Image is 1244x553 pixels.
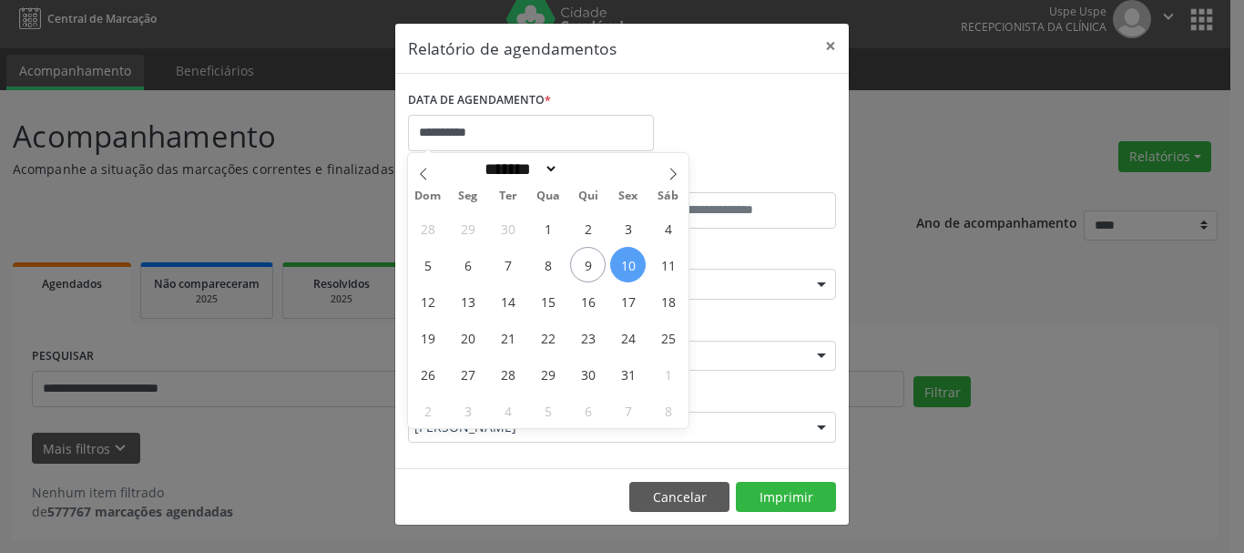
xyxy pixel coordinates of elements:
[450,393,485,428] span: Novembro 3, 2025
[410,210,445,246] span: Setembro 28, 2025
[450,210,485,246] span: Setembro 29, 2025
[450,320,485,355] span: Outubro 20, 2025
[410,283,445,319] span: Outubro 12, 2025
[610,393,646,428] span: Novembro 7, 2025
[490,356,525,392] span: Outubro 28, 2025
[570,393,606,428] span: Novembro 6, 2025
[736,482,836,513] button: Imprimir
[410,393,445,428] span: Novembro 2, 2025
[608,190,648,202] span: Sex
[650,320,686,355] span: Outubro 25, 2025
[448,190,488,202] span: Seg
[410,247,445,282] span: Outubro 5, 2025
[570,320,606,355] span: Outubro 23, 2025
[490,247,525,282] span: Outubro 7, 2025
[450,247,485,282] span: Outubro 6, 2025
[530,393,566,428] span: Novembro 5, 2025
[610,356,646,392] span: Outubro 31, 2025
[610,320,646,355] span: Outubro 24, 2025
[450,283,485,319] span: Outubro 13, 2025
[610,210,646,246] span: Outubro 3, 2025
[570,210,606,246] span: Outubro 2, 2025
[408,87,551,115] label: DATA DE AGENDAMENTO
[530,356,566,392] span: Outubro 29, 2025
[650,356,686,392] span: Novembro 1, 2025
[530,283,566,319] span: Outubro 15, 2025
[568,190,608,202] span: Qui
[648,190,688,202] span: Sáb
[410,356,445,392] span: Outubro 26, 2025
[450,356,485,392] span: Outubro 27, 2025
[488,190,528,202] span: Ter
[570,247,606,282] span: Outubro 9, 2025
[558,159,618,179] input: Year
[478,159,558,179] select: Month
[650,393,686,428] span: Novembro 8, 2025
[650,210,686,246] span: Outubro 4, 2025
[812,24,849,68] button: Close
[408,36,617,60] h5: Relatório de agendamentos
[610,247,646,282] span: Outubro 10, 2025
[650,283,686,319] span: Outubro 18, 2025
[490,283,525,319] span: Outubro 14, 2025
[570,356,606,392] span: Outubro 30, 2025
[408,190,448,202] span: Dom
[610,283,646,319] span: Outubro 17, 2025
[530,247,566,282] span: Outubro 8, 2025
[530,210,566,246] span: Outubro 1, 2025
[490,393,525,428] span: Novembro 4, 2025
[490,320,525,355] span: Outubro 21, 2025
[570,283,606,319] span: Outubro 16, 2025
[410,320,445,355] span: Outubro 19, 2025
[490,210,525,246] span: Setembro 30, 2025
[528,190,568,202] span: Qua
[627,164,836,192] label: ATÉ
[629,482,729,513] button: Cancelar
[650,247,686,282] span: Outubro 11, 2025
[530,320,566,355] span: Outubro 22, 2025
